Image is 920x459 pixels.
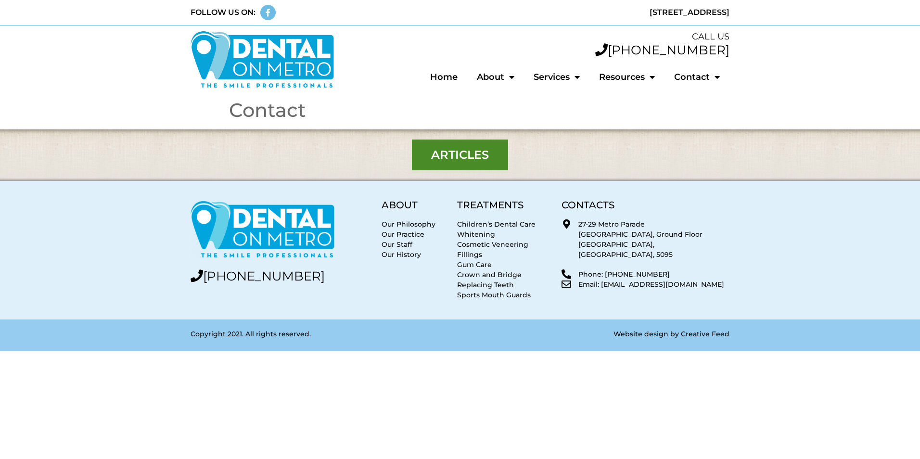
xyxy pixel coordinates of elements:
[457,280,514,289] a: Replacing Teeth
[412,140,508,170] a: Articles
[457,270,522,279] a: Crown and Bridge
[191,268,325,284] a: [PHONE_NUMBER]
[382,220,435,229] a: Our Philosophy
[382,200,447,210] h5: ABOUT
[589,66,664,88] a: Resources
[382,240,412,249] a: Our Staff
[457,200,552,210] h5: TREATMENTS
[191,200,335,260] img: Dental on Metro
[457,220,536,229] a: Children’s Dental Care
[578,280,729,290] p: Email: [EMAIL_ADDRESS][DOMAIN_NAME]
[595,42,729,58] a: [PHONE_NUMBER]
[457,291,531,299] a: Sports Mouth Guards
[382,250,421,259] a: Our History
[191,7,256,18] div: FOLLOW US ON:
[578,219,729,260] p: 27-29 Metro Parade [GEOGRAPHIC_DATA], Ground Floor [GEOGRAPHIC_DATA], [GEOGRAPHIC_DATA], 5095
[382,230,424,239] a: Our Practice
[465,7,729,18] div: [STREET_ADDRESS]
[431,149,489,161] span: Articles
[524,66,589,88] a: Services
[562,200,729,210] h5: CONTACTS
[465,329,729,339] p: Website design by Creative Feed
[191,329,455,339] p: Copyright 2021. All rights reserved.
[457,240,528,249] a: Cosmetic Veneering
[421,66,467,88] a: Home
[457,260,492,269] a: Gum Care
[344,30,729,43] div: CALL US
[457,250,482,259] a: Fillings
[229,99,691,122] h1: Contact
[578,269,729,280] p: Phone: [PHONE_NUMBER]
[664,66,729,88] a: Contact
[344,66,729,88] nav: Menu
[467,66,524,88] a: About
[457,230,495,239] a: Whitening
